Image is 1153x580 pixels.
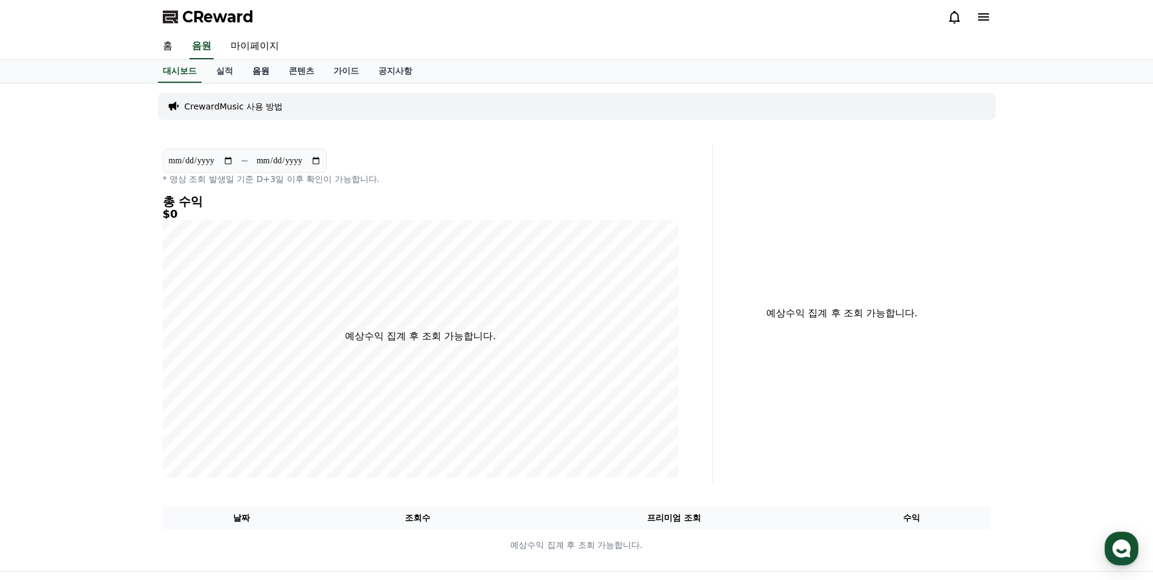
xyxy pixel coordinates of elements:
[111,402,125,412] span: 대화
[723,306,962,321] p: 예상수익 집계 후 조회 가능합니다.
[182,7,254,27] span: CReward
[221,34,289,59] a: 마이페이지
[163,539,990,552] p: 예상수익 집계 후 조회 가능합니다.
[163,507,321,529] th: 날짜
[320,507,514,529] th: 조회수
[324,60,369,83] a: 가이드
[241,154,249,168] p: ~
[189,34,214,59] a: 음원
[4,383,80,414] a: 홈
[187,402,202,411] span: 설정
[206,60,243,83] a: 실적
[163,195,678,208] h4: 총 수익
[38,402,45,411] span: 홈
[243,60,279,83] a: 음원
[153,34,182,59] a: 홈
[158,60,202,83] a: 대시보드
[369,60,422,83] a: 공지사항
[345,329,496,344] p: 예상수익 집계 후 조회 가능합니다.
[163,208,678,220] h5: $0
[163,7,254,27] a: CReward
[163,173,678,185] p: * 영상 조회 발생일 기준 D+3일 이후 확인이 가능합니다.
[156,383,232,414] a: 설정
[833,507,991,529] th: 수익
[185,100,283,112] a: CrewardMusic 사용 방법
[515,507,833,529] th: 프리미엄 조회
[279,60,324,83] a: 콘텐츠
[80,383,156,414] a: 대화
